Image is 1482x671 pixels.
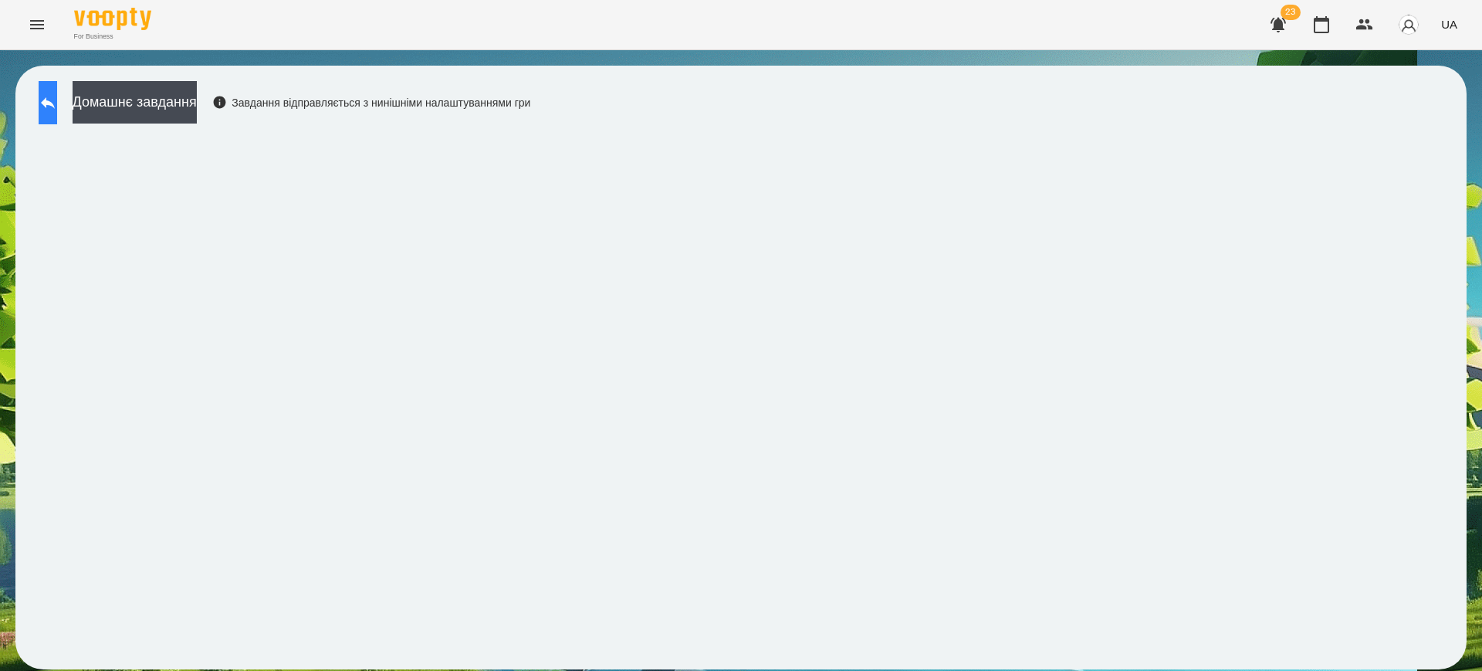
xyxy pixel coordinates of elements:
[74,32,151,42] span: For Business
[1441,16,1457,32] span: UA
[73,81,197,124] button: Домашнє завдання
[1281,5,1301,20] span: 23
[19,6,56,43] button: Menu
[1398,14,1419,36] img: avatar_s.png
[1435,10,1463,39] button: UA
[212,95,531,110] div: Завдання відправляється з нинішніми налаштуваннями гри
[74,8,151,30] img: Voopty Logo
